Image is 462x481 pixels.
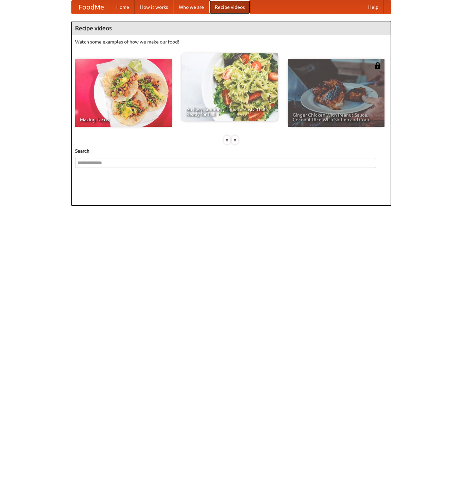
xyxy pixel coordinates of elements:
a: An Easy, Summery Tomato Pasta That's Ready for Fall [182,53,278,121]
span: Making Tacos [80,117,167,122]
p: Watch some examples of how we make our food! [75,38,387,45]
img: 483408.png [374,62,381,69]
span: An Easy, Summery Tomato Pasta That's Ready for Fall [186,107,273,117]
a: Making Tacos [75,59,172,127]
a: How it works [135,0,173,14]
h5: Search [75,148,387,154]
h4: Recipe videos [72,21,391,35]
a: Recipe videos [209,0,250,14]
div: « [224,136,230,144]
a: Home [111,0,135,14]
div: » [232,136,238,144]
a: FoodMe [72,0,111,14]
a: Who we are [173,0,209,14]
a: Help [363,0,384,14]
